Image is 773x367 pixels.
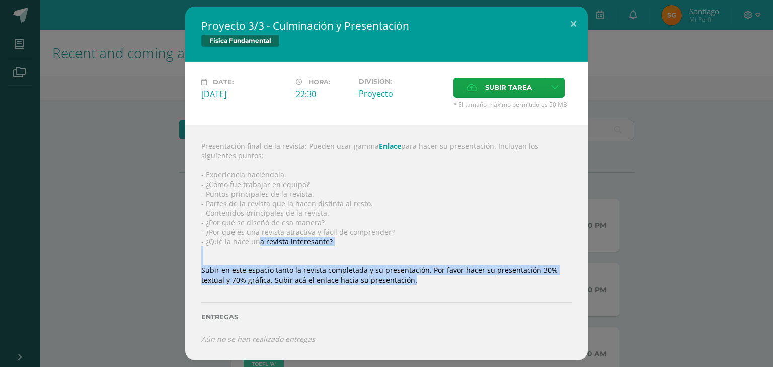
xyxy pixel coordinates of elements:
i: Aún no se han realizado entregas [201,334,315,344]
div: [DATE] [201,88,288,100]
a: Enlace [379,141,401,151]
span: Física Fundamental [201,35,279,47]
div: Proyecto [359,88,445,99]
div: 22:30 [296,88,351,100]
div: Presentación final de la revista: Pueden usar gamma para hacer su presentación. Incluyan los sigu... [185,125,588,360]
span: Subir tarea [485,78,532,97]
span: Date: [213,78,234,86]
label: Entregas [201,313,572,321]
label: Division: [359,78,445,85]
span: Hora: [308,78,330,86]
span: * El tamaño máximo permitido es 50 MB [453,100,572,109]
button: Close (Esc) [559,7,588,41]
h2: Proyecto 3/3 - Culminación y Presentación [201,19,572,33]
